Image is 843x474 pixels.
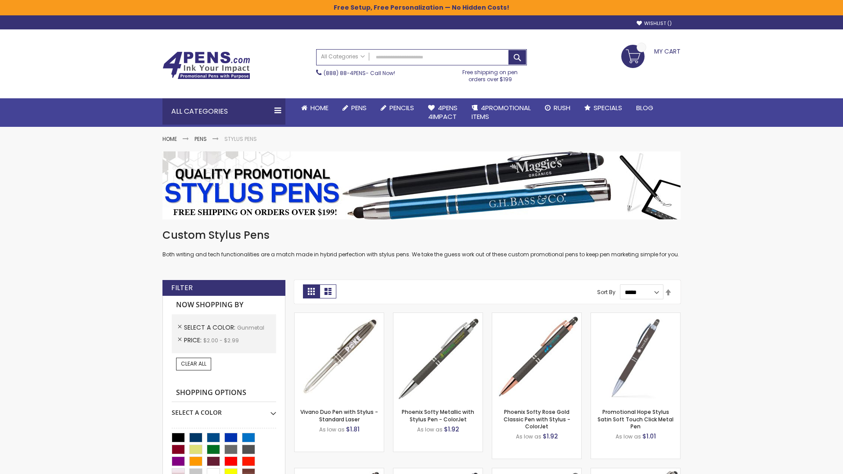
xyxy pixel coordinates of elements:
div: Select A Color [172,402,276,417]
a: Specials [577,98,629,118]
span: $2.00 - $2.99 [203,337,239,344]
img: Phoenix Softy Rose Gold Classic Pen with Stylus - ColorJet-Gunmetal [492,313,581,402]
span: Clear All [181,360,206,367]
span: Blog [636,103,653,112]
a: Pens [335,98,374,118]
strong: Now Shopping by [172,296,276,314]
a: Phoenix Softy Rose Gold Classic Pen with Stylus - ColorJet-Gunmetal [492,312,581,320]
span: As low as [616,433,641,440]
a: Vivano Duo Pen with Stylus - Standard Laser [300,408,378,423]
strong: Shopping Options [172,384,276,402]
span: All Categories [321,53,365,60]
a: Clear All [176,358,211,370]
span: Home [310,103,328,112]
a: All Categories [317,50,369,64]
a: Phoenix Softy Metallic with Stylus Pen - ColorJet-Gunmetal [393,312,483,320]
div: Free shipping on pen orders over $199 [454,65,527,83]
a: Vivano Duo Pen with Stylus - Standard Laser-Gunmetal [295,312,384,320]
strong: Stylus Pens [224,135,257,143]
span: $1.92 [444,425,459,434]
span: 4Pens 4impact [428,103,458,121]
span: Specials [594,103,622,112]
span: Price [184,336,203,345]
a: Pens [195,135,207,143]
a: Phoenix Softy Rose Gold Classic Pen with Stylus - ColorJet [504,408,570,430]
a: Phoenix Softy Metallic with Stylus Pen - ColorJet [402,408,474,423]
img: Stylus Pens [162,151,681,219]
a: 4PROMOTIONALITEMS [465,98,538,127]
span: Select A Color [184,323,237,332]
span: As low as [516,433,541,440]
img: 4Pens Custom Pens and Promotional Products [162,51,250,79]
a: Home [162,135,177,143]
span: Gunmetal [237,324,264,331]
span: As low as [319,426,345,433]
span: Pens [351,103,367,112]
a: Blog [629,98,660,118]
span: $1.01 [642,432,656,441]
h1: Custom Stylus Pens [162,228,681,242]
span: As low as [417,426,443,433]
img: Vivano Duo Pen with Stylus - Standard Laser-Gunmetal [295,313,384,402]
span: $1.92 [543,432,558,441]
a: Wishlist [637,20,672,27]
strong: Filter [171,283,193,293]
a: 4Pens4impact [421,98,465,127]
a: Pencils [374,98,421,118]
a: Home [294,98,335,118]
a: Rush [538,98,577,118]
img: Phoenix Softy Metallic with Stylus Pen - ColorJet-Gunmetal [393,313,483,402]
div: All Categories [162,98,285,125]
img: Promotional Hope Stylus Satin Soft Touch Click Metal Pen-Gunmetal [591,313,680,402]
span: $1.81 [346,425,360,434]
a: Promotional Hope Stylus Satin Soft Touch Click Metal Pen [598,408,674,430]
a: Promotional Hope Stylus Satin Soft Touch Click Metal Pen-Gunmetal [591,312,680,320]
a: (888) 88-4PENS [324,69,366,77]
strong: Grid [303,284,320,298]
span: - Call Now! [324,69,395,77]
span: 4PROMOTIONAL ITEMS [472,103,531,121]
label: Sort By [597,288,616,296]
span: Rush [554,103,570,112]
span: Pencils [389,103,414,112]
div: Both writing and tech functionalities are a match made in hybrid perfection with stylus pens. We ... [162,228,681,259]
